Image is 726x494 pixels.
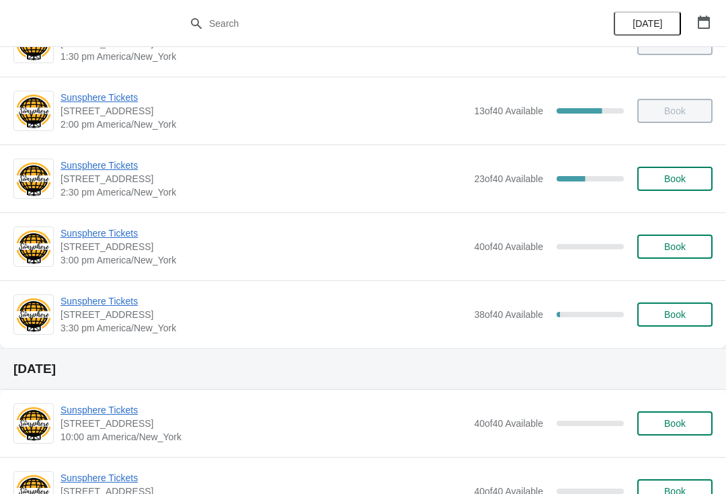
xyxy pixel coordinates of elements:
[474,309,543,320] span: 38 of 40 Available
[664,241,686,252] span: Book
[61,430,467,444] span: 10:00 am America/New_York
[61,321,467,335] span: 3:30 pm America/New_York
[13,362,713,376] h2: [DATE]
[61,403,467,417] span: Sunsphere Tickets
[637,302,713,327] button: Book
[61,50,473,63] span: 1:30 pm America/New_York
[637,167,713,191] button: Book
[61,417,467,430] span: [STREET_ADDRESS]
[61,118,467,131] span: 2:00 pm America/New_York
[61,227,467,240] span: Sunsphere Tickets
[14,405,53,442] img: Sunsphere Tickets | 810 Clinch Avenue, Knoxville, TN, USA | 10:00 am America/New_York
[14,296,53,333] img: Sunsphere Tickets | 810 Clinch Avenue, Knoxville, TN, USA | 3:30 pm America/New_York
[664,309,686,320] span: Book
[664,418,686,429] span: Book
[61,104,467,118] span: [STREET_ADDRESS]
[474,418,543,429] span: 40 of 40 Available
[61,471,467,485] span: Sunsphere Tickets
[14,229,53,265] img: Sunsphere Tickets | 810 Clinch Avenue, Knoxville, TN, USA | 3:00 pm America/New_York
[61,186,467,199] span: 2:30 pm America/New_York
[637,235,713,259] button: Book
[61,308,467,321] span: [STREET_ADDRESS]
[664,173,686,184] span: Book
[474,106,543,116] span: 13 of 40 Available
[61,240,467,253] span: [STREET_ADDRESS]
[61,294,467,308] span: Sunsphere Tickets
[61,172,467,186] span: [STREET_ADDRESS]
[474,173,543,184] span: 23 of 40 Available
[61,159,467,172] span: Sunsphere Tickets
[474,241,543,252] span: 40 of 40 Available
[61,91,467,104] span: Sunsphere Tickets
[14,161,53,198] img: Sunsphere Tickets | 810 Clinch Avenue, Knoxville, TN, USA | 2:30 pm America/New_York
[14,93,53,130] img: Sunsphere Tickets | 810 Clinch Avenue, Knoxville, TN, USA | 2:00 pm America/New_York
[633,18,662,29] span: [DATE]
[614,11,681,36] button: [DATE]
[637,411,713,436] button: Book
[61,253,467,267] span: 3:00 pm America/New_York
[208,11,544,36] input: Search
